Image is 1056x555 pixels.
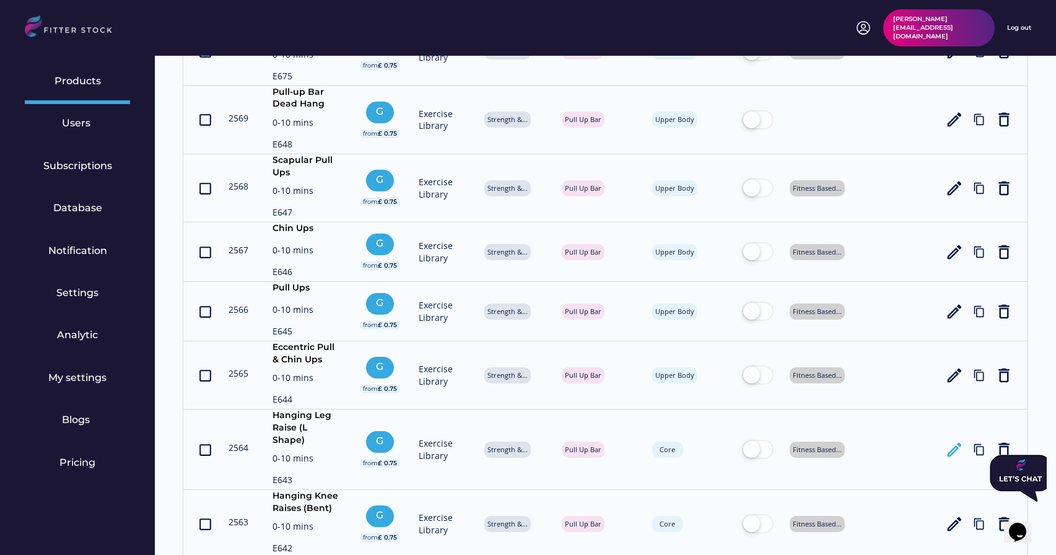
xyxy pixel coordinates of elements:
div: Exercise Library [419,108,468,132]
div: Fitness Based... [793,183,842,193]
button: crop_din [198,302,213,321]
div: G [369,509,391,522]
div: £ 0.75 [378,61,397,70]
div: £ 0.75 [378,385,397,393]
div: Pull-up Bar Dead Hang [273,86,341,110]
div: Pull Up Bar [565,183,601,193]
div: E644 [273,393,341,409]
text: crop_din [198,516,213,531]
button: delete_outline [995,440,1013,459]
div: E648 [273,138,341,154]
text: edit [945,366,964,385]
div: Core [655,519,680,528]
div: Strength &... [487,519,528,528]
div: Hanging Leg Raise (L Shape) [273,409,341,446]
div: Strength &... [487,115,528,124]
div: Upper Body [655,247,694,256]
div: Pull Up Bar [565,519,601,528]
div: Notification [48,244,107,258]
div: 2563 [229,516,256,528]
div: 0-10 mins [273,520,341,536]
div: Subscriptions [43,159,112,173]
div: Products [55,74,101,88]
button: crop_din [198,179,213,198]
text: crop_din [198,304,213,319]
div: Strength &... [487,183,528,193]
div: 0-10 mins [273,244,341,260]
div: Fitness Based... [793,445,842,454]
div: 0-10 mins [273,304,341,319]
img: Chat attention grabber [5,5,67,52]
button: edit [945,179,964,198]
div: Scapular Pull Ups [273,154,341,178]
div: £ 0.75 [378,533,397,542]
div: from [363,533,378,542]
div: Strength &... [487,445,528,454]
text: edit [945,440,964,459]
div: from [363,459,378,468]
div: 0-10 mins [273,48,341,64]
div: Upper Body [655,183,694,193]
div: from [363,385,378,393]
div: £ 0.75 [378,261,397,270]
div: Fitness Based... [793,370,842,380]
button: delete_outline [995,366,1013,385]
text: crop_din [198,367,213,383]
button: edit [945,243,964,261]
text: delete_outline [995,515,1013,533]
div: 2566 [229,304,256,316]
div: Core [655,445,680,454]
button: delete_outline [995,243,1013,261]
div: 2565 [229,367,256,380]
div: [PERSON_NAME][EMAIL_ADDRESS][DOMAIN_NAME] [893,15,985,41]
div: 2567 [229,244,256,256]
div: Blogs [62,413,93,427]
div: Upper Body [655,115,694,124]
div: 2569 [229,112,256,125]
div: from [363,198,378,206]
text: delete_outline [995,302,1013,321]
img: profile-circle.svg [856,20,871,35]
button: edit [945,110,964,129]
div: Pull Up Bar [565,370,601,380]
div: 0-10 mins [273,372,341,387]
div: E675 [273,70,341,85]
div: £ 0.75 [378,129,397,138]
div: Fitness Based... [793,519,842,528]
div: Analytic [57,328,98,342]
div: E646 [273,266,341,281]
button: edit [945,515,964,533]
div: Pull Up Bar [565,307,601,316]
div: Strength &... [487,307,528,316]
div: from [363,129,378,138]
div: Exercise Library [419,512,468,536]
div: Strength &... [487,370,528,380]
button: delete_outline [995,110,1013,129]
div: 2568 [229,180,256,193]
div: Database [53,201,102,215]
div: Fitness Based... [793,247,842,256]
div: 0-10 mins [273,185,341,200]
button: crop_din [198,440,213,459]
div: E647 [273,206,341,222]
div: G [369,105,391,118]
div: Exercise Library [419,363,468,387]
div: £ 0.75 [378,459,397,468]
div: 0-10 mins [273,452,341,468]
button: edit [945,302,964,321]
button: delete_outline [995,179,1013,198]
button: crop_din [198,243,213,261]
div: Pull Up Bar [565,115,601,124]
img: LOGO.svg [25,15,123,41]
text: crop_din [198,112,213,128]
